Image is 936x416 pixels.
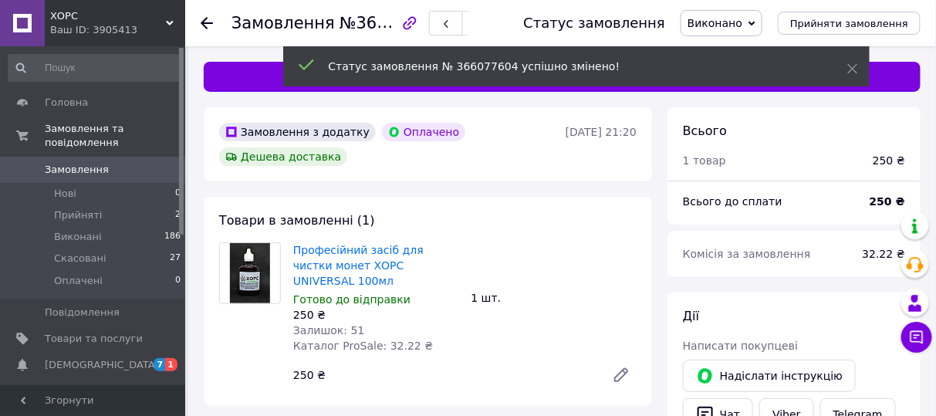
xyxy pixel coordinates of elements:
div: Оплачено [382,123,465,141]
div: Статус замовлення [523,15,665,31]
span: Прийняті [54,208,102,222]
div: 1 шт. [465,287,644,309]
span: Залишок: 51 [293,324,364,337]
span: Нові [54,187,76,201]
span: 0 [175,187,181,201]
span: Головна [45,96,88,110]
span: Замовлення [45,163,109,177]
span: 2 [175,208,181,222]
span: 32.22 ₴ [863,248,905,260]
input: Пошук [8,54,182,82]
button: Чат з покупцем [901,322,932,353]
span: Виконано [688,17,742,29]
span: Виконані [54,230,102,244]
b: 250 ₴ [870,195,905,208]
button: Надіслати інструкцію [683,360,856,392]
span: 27 [170,252,181,265]
div: Дешева доставка [219,147,347,166]
time: [DATE] 21:20 [566,126,637,138]
div: Статус замовлення № 366077604 успішно змінено! [329,59,809,74]
div: Повернутися назад [201,15,213,31]
img: Професійний засіб для чистки монет ХОРС UNIVERSAL 100мл [230,243,270,303]
a: Редагувати [606,360,637,391]
span: Написати покупцеві [683,340,798,352]
span: [DEMOGRAPHIC_DATA] [45,358,159,372]
span: Всього [683,123,727,138]
span: Повідомлення [45,306,120,320]
span: 1 товар [683,154,726,167]
span: №366077604 [340,13,449,32]
span: Товари в замовленні (1) [219,213,375,228]
div: 250 ₴ [293,307,459,323]
span: Прийняти замовлення [790,18,908,29]
span: 0 [175,274,181,288]
span: Товари та послуги [45,332,143,346]
span: Оплачені [54,274,103,288]
span: Готово до відправки [293,293,411,306]
span: Комісія за замовлення [683,248,811,260]
span: Замовлення та повідомлення [45,122,185,150]
button: Прийняти замовлення [778,12,921,35]
span: ХОРС [50,9,166,23]
div: 250 ₴ [287,364,600,386]
div: 250 ₴ [873,153,905,168]
span: Скасовані [54,252,106,265]
div: Замовлення з додатку [219,123,376,141]
span: Каталог ProSale: 32.22 ₴ [293,340,433,352]
span: Дії [683,309,699,323]
span: Всього до сплати [683,195,782,208]
span: 186 [164,230,181,244]
a: Професійний засіб для чистки монет ХОРС UNIVERSAL 100мл [293,244,424,287]
div: Ваш ID: 3905413 [50,23,185,37]
span: Замовлення [231,14,335,32]
span: 7 [154,358,166,371]
span: 1 [165,358,177,371]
